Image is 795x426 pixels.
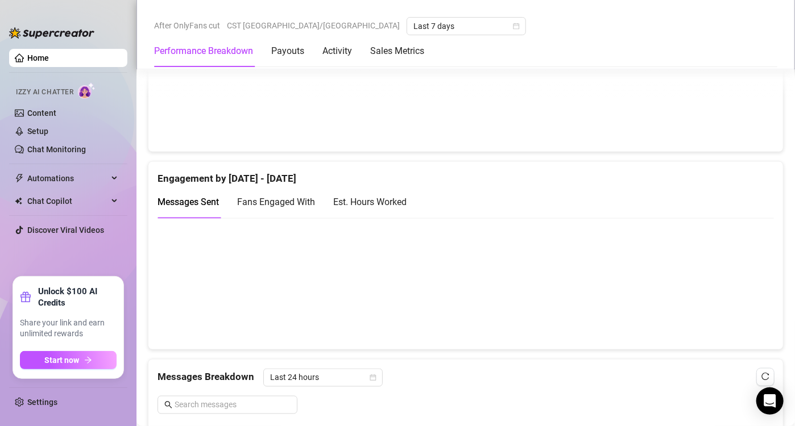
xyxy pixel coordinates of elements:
span: arrow-right [84,356,92,364]
span: Share your link and earn unlimited rewards [20,318,117,340]
div: Activity [322,44,352,58]
span: calendar [370,374,376,381]
div: Sales Metrics [370,44,424,58]
span: Izzy AI Chatter [16,87,73,98]
img: AI Chatter [78,82,96,99]
span: Last 24 hours [270,369,376,386]
span: reload [761,373,769,381]
strong: Unlock $100 AI Credits [38,286,117,308]
div: Messages Breakdown [158,369,774,387]
span: search [164,401,172,409]
span: Automations [27,169,108,187]
div: Payouts [271,44,304,58]
div: Open Intercom Messenger [756,387,784,415]
span: calendar [513,23,520,30]
a: Settings [27,398,57,407]
a: Discover Viral Videos [27,225,104,235]
a: Setup [27,127,48,136]
span: Fans Engaged With [237,197,315,207]
a: Home [27,53,49,62]
span: Last 7 days [413,18,519,35]
a: Content [27,108,56,118]
span: Start now [45,356,80,365]
img: Chat Copilot [15,197,22,205]
span: Chat Copilot [27,192,108,210]
span: Messages Sent [158,197,219,207]
button: Start nowarrow-right [20,351,117,369]
div: Engagement by [DATE] - [DATE] [158,162,774,186]
div: Performance Breakdown [154,44,253,58]
span: thunderbolt [15,174,24,183]
span: CST [GEOGRAPHIC_DATA]/[GEOGRAPHIC_DATA] [227,17,400,34]
input: Search messages [175,399,291,411]
span: gift [20,291,31,303]
div: Est. Hours Worked [333,195,407,209]
img: logo-BBDzfeDw.svg [9,27,94,39]
span: After OnlyFans cut [154,17,220,34]
a: Chat Monitoring [27,145,86,154]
